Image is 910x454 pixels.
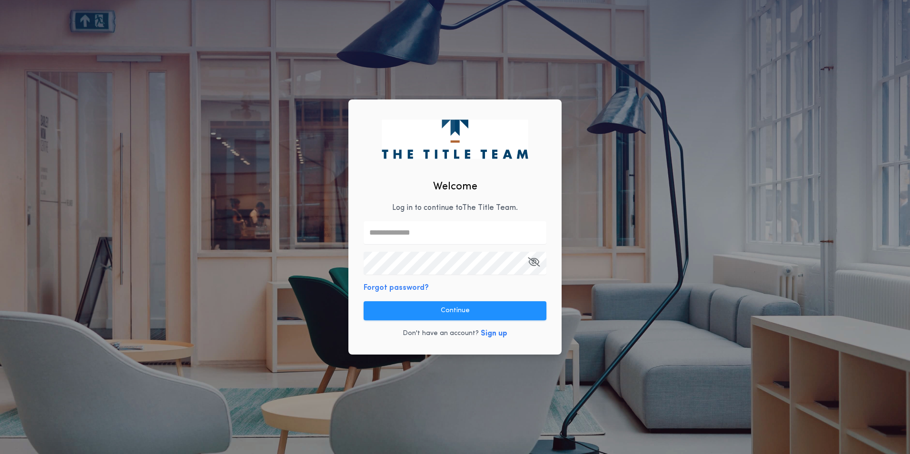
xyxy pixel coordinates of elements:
[481,328,507,339] button: Sign up
[433,179,477,195] h2: Welcome
[364,282,429,294] button: Forgot password?
[364,301,546,320] button: Continue
[392,202,518,214] p: Log in to continue to The Title Team .
[403,329,479,338] p: Don't have an account?
[382,119,528,158] img: logo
